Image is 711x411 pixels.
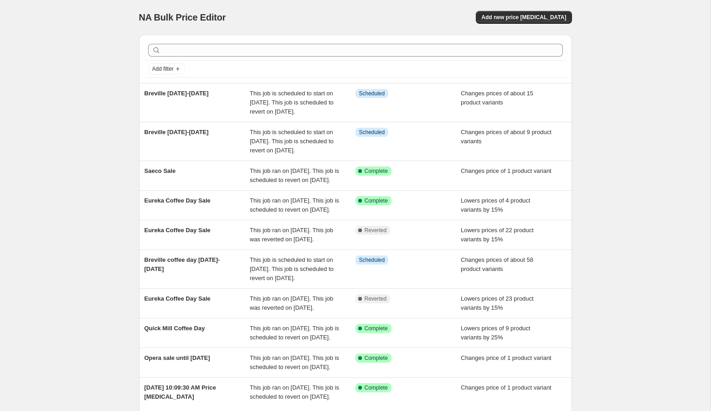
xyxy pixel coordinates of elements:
[144,129,209,135] span: Breville [DATE]-[DATE]
[250,354,339,370] span: This job ran on [DATE]. This job is scheduled to revert on [DATE].
[359,90,385,97] span: Scheduled
[144,227,211,234] span: Eureka Coffee Day Sale
[139,12,226,22] span: NA Bulk Price Editor
[365,354,388,362] span: Complete
[461,325,530,341] span: Lowers prices of 9 product variants by 25%
[250,197,339,213] span: This job ran on [DATE]. This job is scheduled to revert on [DATE].
[365,325,388,332] span: Complete
[250,325,339,341] span: This job ran on [DATE]. This job is scheduled to revert on [DATE].
[461,90,533,106] span: Changes prices of about 15 product variants
[144,295,211,302] span: Eureka Coffee Day Sale
[250,384,339,400] span: This job ran on [DATE]. This job is scheduled to revert on [DATE].
[461,227,534,243] span: Lowers prices of 22 product variants by 15%
[148,63,185,74] button: Add filter
[461,295,534,311] span: Lowers prices of 23 product variants by 15%
[461,129,551,145] span: Changes prices of about 9 product variants
[144,384,216,400] span: [DATE] 10:09:30 AM Price [MEDICAL_DATA]
[365,295,387,302] span: Reverted
[152,65,174,73] span: Add filter
[250,227,333,243] span: This job ran on [DATE]. This job was reverted on [DATE].
[144,325,205,332] span: Quick Mill Coffee Day
[365,167,388,175] span: Complete
[144,197,211,204] span: Eureka Coffee Day Sale
[461,354,551,361] span: Changes price of 1 product variant
[461,167,551,174] span: Changes price of 1 product variant
[365,197,388,204] span: Complete
[250,167,339,183] span: This job ran on [DATE]. This job is scheduled to revert on [DATE].
[476,11,572,24] button: Add new price [MEDICAL_DATA]
[461,384,551,391] span: Changes price of 1 product variant
[250,295,333,311] span: This job ran on [DATE]. This job was reverted on [DATE].
[359,129,385,136] span: Scheduled
[461,256,533,272] span: Changes prices of about 58 product variants
[250,90,334,115] span: This job is scheduled to start on [DATE]. This job is scheduled to revert on [DATE].
[365,384,388,391] span: Complete
[144,256,220,272] span: Breville coffee day [DATE]-[DATE]
[481,14,566,21] span: Add new price [MEDICAL_DATA]
[250,256,334,281] span: This job is scheduled to start on [DATE]. This job is scheduled to revert on [DATE].
[144,167,176,174] span: Saeco Sale
[365,227,387,234] span: Reverted
[144,354,210,361] span: Opera sale until [DATE]
[359,256,385,264] span: Scheduled
[250,129,334,154] span: This job is scheduled to start on [DATE]. This job is scheduled to revert on [DATE].
[144,90,209,97] span: Breville [DATE]-[DATE]
[461,197,530,213] span: Lowers prices of 4 product variants by 15%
